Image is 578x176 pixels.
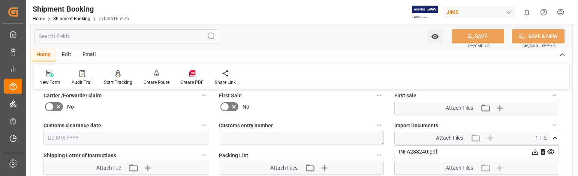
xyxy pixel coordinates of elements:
[443,7,515,18] div: JIMS
[394,152,490,160] span: Master [PERSON_NAME] of Lading (doc)
[67,103,74,111] span: No
[523,43,556,49] span: Ctrl/CMD + Shift + S
[104,79,132,86] div: Start Tracking
[535,134,547,142] span: 1 File
[427,29,443,43] button: open menu
[512,29,565,43] button: SAVE & NEW
[550,120,559,130] button: Import Documents
[399,148,555,156] div: INFA288240.pdf
[39,79,60,86] div: New Form
[243,103,249,111] span: No
[43,122,101,130] span: Customs clearance date
[199,150,208,160] button: Shipping Letter of Instructions
[43,131,208,145] input: DD.MM.YYYY
[436,134,463,142] span: Attach Files
[77,49,102,61] div: Email
[56,49,77,61] div: Edit
[374,120,384,130] button: Customs entry number
[199,90,208,100] button: Carrier /Forwarder claim
[43,92,102,100] span: Carrier /Forwarder claim
[43,152,116,160] span: Shipping Letter of Instructions
[31,49,56,61] div: Home
[446,104,473,112] span: Attach Files
[270,164,298,172] span: Attach Files
[53,16,90,21] a: Shipment Booking
[199,120,208,130] button: Customs clearance date
[33,3,129,15] div: Shipment Booking
[72,79,93,86] div: Audit Trail
[33,16,45,21] a: Home
[443,5,518,19] button: JIMS
[535,4,552,21] button: Help Center
[215,79,236,86] div: Share Link
[394,92,416,100] span: First sale
[374,150,384,160] button: Packing List
[219,92,242,100] span: First Sale
[412,6,438,19] img: Exertis%20JAM%20-%20Email%20Logo.jpg_1722504956.jpg
[374,90,384,100] button: First Sale
[96,164,121,172] span: Attach File
[446,164,473,172] span: Attach Files
[219,152,248,160] span: Packing List
[452,29,504,43] button: SAVE
[144,79,169,86] div: Create Route
[550,90,559,100] button: First sale
[394,122,438,130] span: Import Documents
[181,79,204,86] div: Create PDF
[219,122,273,130] span: Customs entry number
[34,29,218,43] input: Search Fields
[518,4,535,21] button: show 0 new notifications
[468,43,490,49] span: Ctrl/CMD + S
